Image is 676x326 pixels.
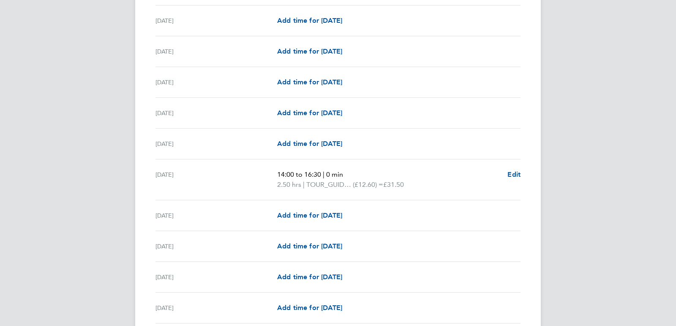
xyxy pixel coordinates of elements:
div: [DATE] [155,241,277,251]
span: TOUR_GUIDE_HOURS [306,180,353,190]
span: Add time for [DATE] [277,211,342,219]
div: [DATE] [155,303,277,313]
div: [DATE] [155,77,277,87]
span: (£12.60) = [353,181,383,189]
span: Add time for [DATE] [277,273,342,281]
span: Add time for [DATE] [277,140,342,148]
span: Edit [507,170,521,178]
span: | [303,181,305,189]
div: [DATE] [155,108,277,118]
span: Add time for [DATE] [277,109,342,117]
a: Add time for [DATE] [277,77,342,87]
span: Add time for [DATE] [277,304,342,312]
span: 2.50 hrs [277,181,301,189]
div: [DATE] [155,272,277,282]
span: | [323,170,324,178]
span: 0 min [326,170,343,178]
div: [DATE] [155,139,277,149]
span: 14:00 to 16:30 [277,170,321,178]
a: Add time for [DATE] [277,303,342,313]
a: Add time for [DATE] [277,241,342,251]
div: [DATE] [155,210,277,221]
div: [DATE] [155,16,277,26]
div: [DATE] [155,170,277,190]
a: Add time for [DATE] [277,139,342,149]
a: Add time for [DATE] [277,16,342,26]
span: Add time for [DATE] [277,16,342,24]
a: Add time for [DATE] [277,210,342,221]
span: £31.50 [383,181,404,189]
a: Add time for [DATE] [277,272,342,282]
span: Add time for [DATE] [277,78,342,86]
a: Add time for [DATE] [277,46,342,57]
span: Add time for [DATE] [277,47,342,55]
span: Add time for [DATE] [277,242,342,250]
a: Edit [507,170,521,180]
div: [DATE] [155,46,277,57]
a: Add time for [DATE] [277,108,342,118]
